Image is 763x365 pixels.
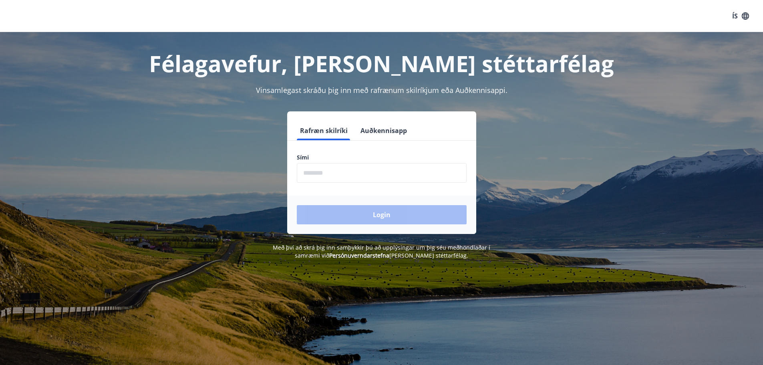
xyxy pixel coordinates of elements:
label: Sími [297,153,467,161]
h1: Félagavefur, [PERSON_NAME] stéttarfélag [103,48,660,79]
button: Rafræn skilríki [297,121,351,140]
button: Auðkennisapp [357,121,410,140]
button: ÍS [728,9,753,23]
span: Vinsamlegast skráðu þig inn með rafrænum skilríkjum eða Auðkennisappi. [256,85,507,95]
a: Persónuverndarstefna [329,252,389,259]
span: Með því að skrá þig inn samþykkir þú að upplýsingar um þig séu meðhöndlaðar í samræmi við [PERSON... [273,244,490,259]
